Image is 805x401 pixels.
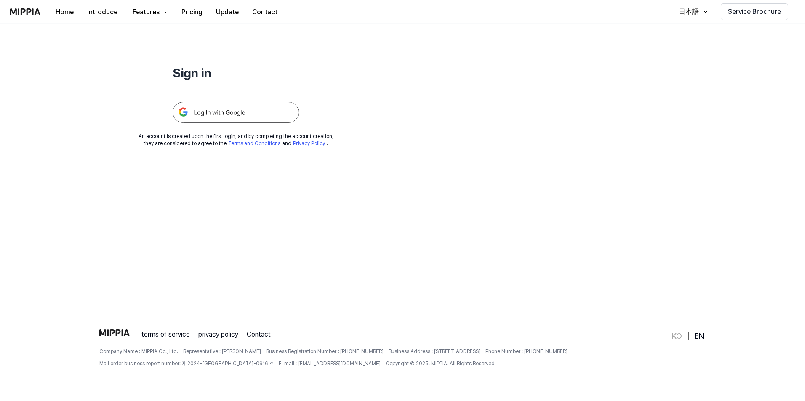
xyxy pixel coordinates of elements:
a: terms of service [141,329,190,340]
button: Update [209,4,245,21]
img: logo [10,8,40,15]
button: Home [49,4,80,21]
div: 日本語 [677,7,701,17]
img: logo [99,329,130,336]
span: Business Address : [STREET_ADDRESS] [389,348,480,355]
a: EN [695,331,704,341]
button: Contact [245,4,284,21]
button: 日本語 [670,3,714,20]
button: Service Brochure [721,3,788,20]
a: Terms and Conditions [228,141,280,146]
div: An account is created upon the first login, and by completing the account creation, they are cons... [139,133,333,147]
img: 구글 로그인 버튼 [173,102,299,123]
a: Privacy Policy [293,141,325,146]
span: Business Registration Number : [PHONE_NUMBER] [266,348,384,355]
a: KO [672,331,682,341]
h1: Sign in [173,64,299,82]
span: Representative : [PERSON_NAME] [183,348,261,355]
span: Mail order business report number: 제 2024-[GEOGRAPHIC_DATA]-0916 호 [99,360,274,367]
button: Pricing [175,4,209,21]
span: Company Name : MIPPIA Co., Ltd. [99,348,178,355]
button: Features [124,4,175,21]
a: Update [209,0,245,24]
div: Features [131,7,161,17]
button: Introduce [80,4,124,21]
span: Copyright © 2025. MIPPIA. All Rights Reserved [386,360,495,367]
a: Contact [247,329,271,340]
span: E-mail : [EMAIL_ADDRESS][DOMAIN_NAME] [279,360,381,367]
span: Phone Number : [PHONE_NUMBER] [485,348,568,355]
a: privacy policy [198,329,238,340]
